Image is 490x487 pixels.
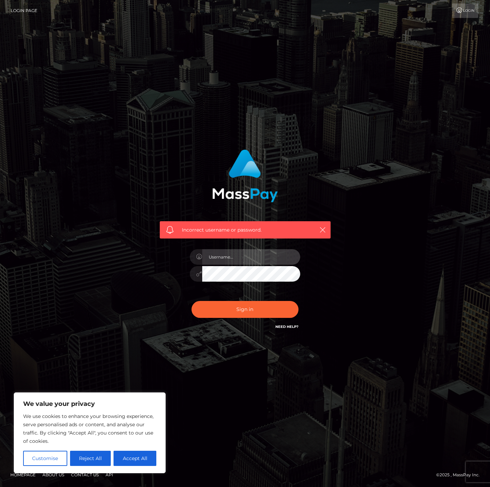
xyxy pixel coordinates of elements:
p: We use cookies to enhance your browsing experience, serve personalised ads or content, and analys... [23,412,156,445]
a: API [103,469,116,480]
button: Sign in [192,301,298,318]
p: We value your privacy [23,400,156,408]
a: Login [452,3,478,18]
a: Contact Us [68,469,101,480]
button: Customise [23,451,67,466]
input: Username... [202,249,300,265]
div: © 2025 , MassPay Inc. [436,471,485,479]
button: Accept All [114,451,156,466]
a: About Us [40,469,67,480]
span: Incorrect username or password. [182,226,308,234]
div: We value your privacy [14,392,166,473]
button: Reject All [70,451,111,466]
img: MassPay Login [212,149,278,202]
a: Login Page [11,3,37,18]
a: Need Help? [275,324,298,329]
a: Homepage [8,469,38,480]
